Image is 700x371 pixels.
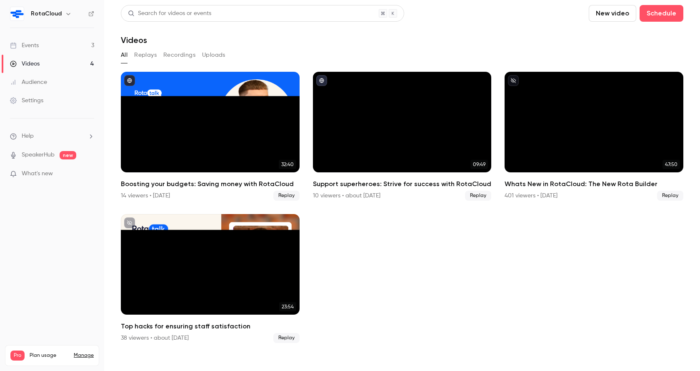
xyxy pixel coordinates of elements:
div: 401 viewers • [DATE] [505,192,557,200]
img: RotaCloud [10,7,24,20]
button: unpublished [124,217,135,228]
a: Manage [74,352,94,359]
div: 38 viewers • about [DATE] [121,334,189,342]
button: Uploads [202,48,225,62]
span: 47:50 [662,160,680,169]
span: Help [22,132,34,141]
li: Whats New in RotaCloud: The New Rota Builder [505,72,683,201]
div: 10 viewers • about [DATE] [313,192,380,200]
span: 32:40 [279,160,296,169]
li: Top hacks for ensuring staff satisfaction [121,214,300,343]
button: unpublished [508,75,519,86]
h2: Support superheroes: Strive for success with RotaCloud [313,179,492,189]
h1: Videos [121,35,147,45]
h2: Whats New in RotaCloud: The New Rota Builder [505,179,683,189]
button: New video [589,5,636,22]
button: Replays [134,48,157,62]
a: SpeakerHub [22,151,55,159]
li: Boosting your budgets: Saving money with RotaCloud [121,72,300,201]
div: 14 viewers • [DATE] [121,192,170,200]
span: 09:49 [470,160,488,169]
li: Support superheroes: Strive for success with RotaCloud [313,72,492,201]
div: Search for videos or events [128,9,211,18]
button: published [316,75,327,86]
h2: Boosting your budgets: Saving money with RotaCloud [121,179,300,189]
button: Schedule [640,5,683,22]
section: Videos [121,5,683,366]
a: 23:54Top hacks for ensuring staff satisfaction38 viewers • about [DATE]Replay [121,214,300,343]
span: new [60,151,76,159]
button: published [124,75,135,86]
span: Replay [273,333,300,343]
h2: Top hacks for ensuring staff satisfaction [121,321,300,331]
ul: Videos [121,72,683,343]
span: What's new [22,169,53,178]
span: Pro [10,351,25,361]
span: Replay [465,191,491,201]
a: 47:50Whats New in RotaCloud: The New Rota Builder401 viewers • [DATE]Replay [505,72,683,201]
h6: RotaCloud [31,10,62,18]
div: Events [10,41,39,50]
span: Replay [273,191,300,201]
div: Settings [10,96,43,105]
span: Replay [657,191,683,201]
li: help-dropdown-opener [10,132,94,141]
button: All [121,48,127,62]
span: 23:54 [279,302,296,311]
div: Videos [10,60,40,68]
span: Plan usage [30,352,69,359]
a: 09:49Support superheroes: Strive for success with RotaCloud10 viewers • about [DATE]Replay [313,72,492,201]
button: Recordings [163,48,195,62]
div: Audience [10,78,47,86]
a: 32:40Boosting your budgets: Saving money with RotaCloud14 viewers • [DATE]Replay [121,72,300,201]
